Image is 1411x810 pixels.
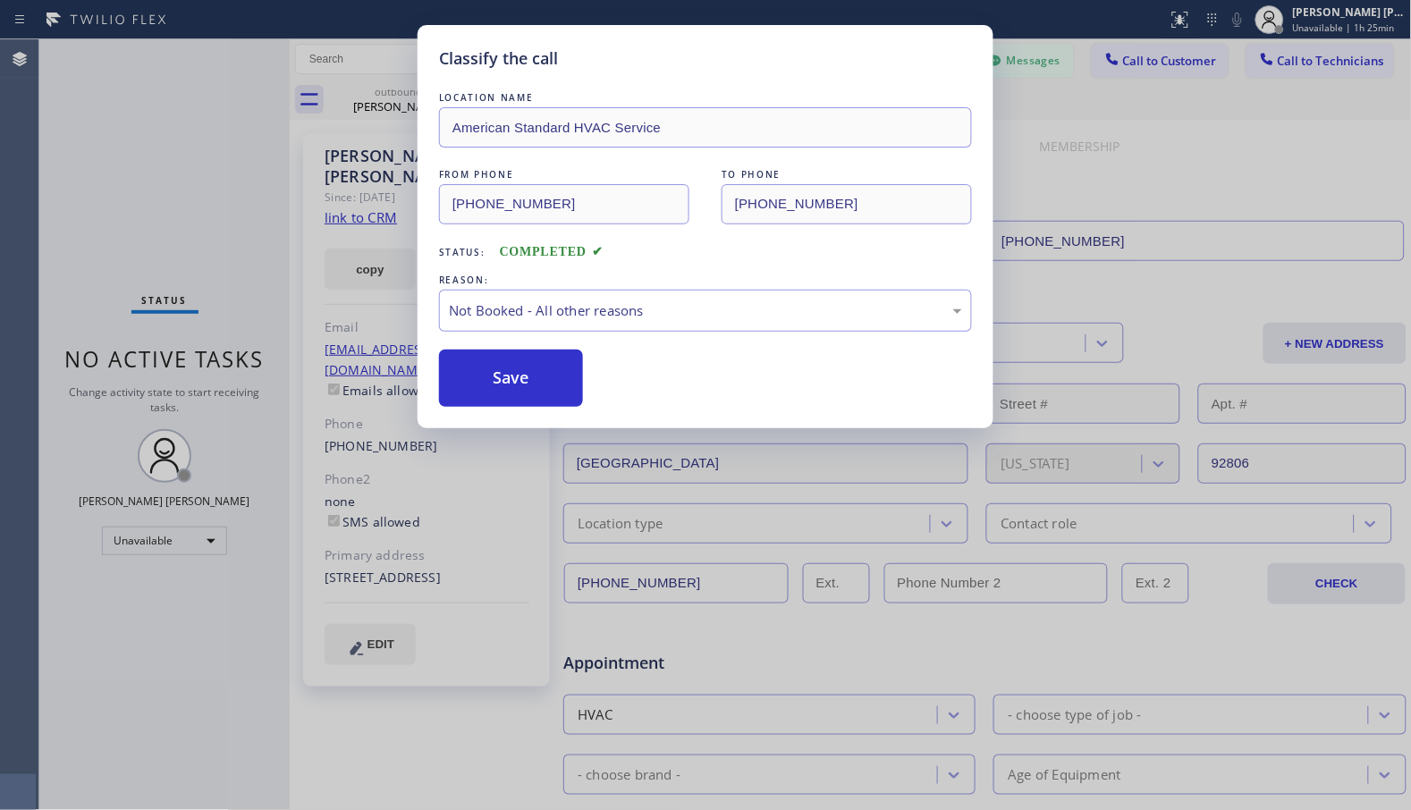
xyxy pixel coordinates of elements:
div: LOCATION NAME [439,89,972,107]
input: From phone [439,184,689,224]
h5: Classify the call [439,46,558,71]
div: Not Booked - All other reasons [449,300,962,321]
button: Save [439,350,583,407]
div: FROM PHONE [439,165,689,184]
span: COMPLETED [500,245,604,258]
span: Status: [439,246,486,258]
input: To phone [722,184,972,224]
div: TO PHONE [722,165,972,184]
div: REASON: [439,271,972,290]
